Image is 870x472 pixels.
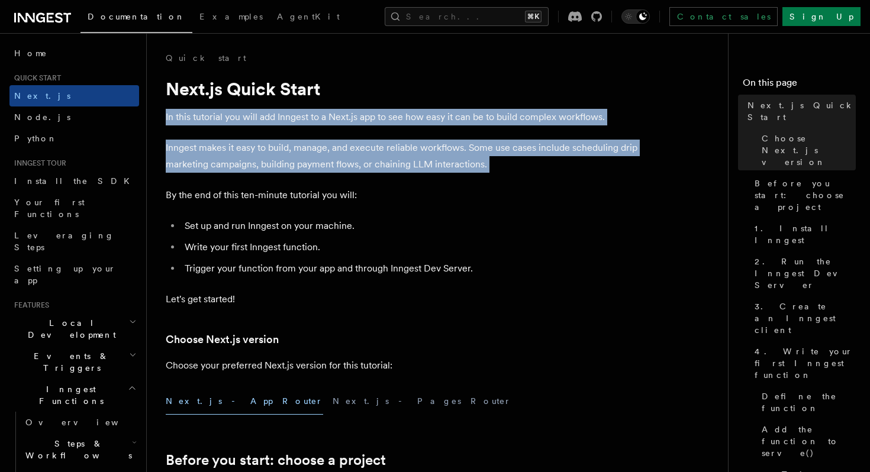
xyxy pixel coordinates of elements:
span: Add the function to serve() [762,423,856,459]
a: Define the function [757,386,856,419]
a: Next.js [9,85,139,106]
a: 3. Create an Inngest client [750,296,856,341]
p: Choose your preferred Next.js version for this tutorial: [166,357,639,374]
a: Node.js [9,106,139,128]
button: Steps & Workflows [21,433,139,466]
button: Inngest Functions [9,379,139,412]
span: Setting up your app [14,264,116,285]
span: Install the SDK [14,176,137,186]
button: Next.js - App Router [166,388,323,415]
li: Set up and run Inngest on your machine. [181,218,639,234]
span: Node.js [14,112,70,122]
span: Local Development [9,317,129,341]
span: 2. Run the Inngest Dev Server [755,256,856,291]
a: Choose Next.js version [757,128,856,173]
p: In this tutorial you will add Inngest to a Next.js app to see how easy it can be to build complex... [166,109,639,125]
span: Quick start [9,73,61,83]
a: Python [9,128,139,149]
p: By the end of this ten-minute tutorial you will: [166,187,639,203]
span: Inngest Functions [9,383,128,407]
span: 3. Create an Inngest client [755,300,856,336]
h4: On this page [743,76,856,95]
span: Inngest tour [9,159,66,168]
span: AgentKit [277,12,340,21]
span: Examples [199,12,263,21]
a: Sign Up [782,7,861,26]
button: Search...⌘K [385,7,549,26]
kbd: ⌘K [525,11,542,22]
span: Home [14,47,47,59]
span: Next.js Quick Start [747,99,856,123]
a: Your first Functions [9,192,139,225]
button: Events & Triggers [9,345,139,379]
p: Let's get started! [166,291,639,308]
a: AgentKit [270,4,347,32]
span: Python [14,134,57,143]
span: 1. Install Inngest [755,222,856,246]
span: Documentation [88,12,185,21]
span: Before you start: choose a project [755,177,856,213]
a: Leveraging Steps [9,225,139,258]
a: Quick start [166,52,246,64]
span: Features [9,300,49,310]
span: Overview [25,418,147,427]
a: Home [9,43,139,64]
a: 2. Run the Inngest Dev Server [750,251,856,296]
span: Your first Functions [14,198,85,219]
a: Next.js Quick Start [743,95,856,128]
a: Before you start: choose a project [166,452,386,468]
span: Events & Triggers [9,350,129,374]
button: Toggle dark mode [621,9,650,24]
a: Before you start: choose a project [750,173,856,218]
span: Next.js [14,91,70,101]
span: Define the function [762,390,856,414]
a: Contact sales [669,7,778,26]
a: Setting up your app [9,258,139,291]
a: Choose Next.js version [166,331,279,348]
a: Add the function to serve() [757,419,856,464]
span: Steps & Workflows [21,438,132,461]
a: Documentation [80,4,192,33]
p: Inngest makes it easy to build, manage, and execute reliable workflows. Some use cases include sc... [166,140,639,173]
a: 1. Install Inngest [750,218,856,251]
li: Trigger your function from your app and through Inngest Dev Server. [181,260,639,277]
a: Overview [21,412,139,433]
button: Next.js - Pages Router [333,388,511,415]
span: Leveraging Steps [14,231,114,252]
span: Choose Next.js version [762,132,856,168]
a: Examples [192,4,270,32]
button: Local Development [9,312,139,345]
h1: Next.js Quick Start [166,78,639,99]
a: Install the SDK [9,170,139,192]
span: 4. Write your first Inngest function [755,345,856,381]
li: Write your first Inngest function. [181,239,639,256]
a: 4. Write your first Inngest function [750,341,856,386]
